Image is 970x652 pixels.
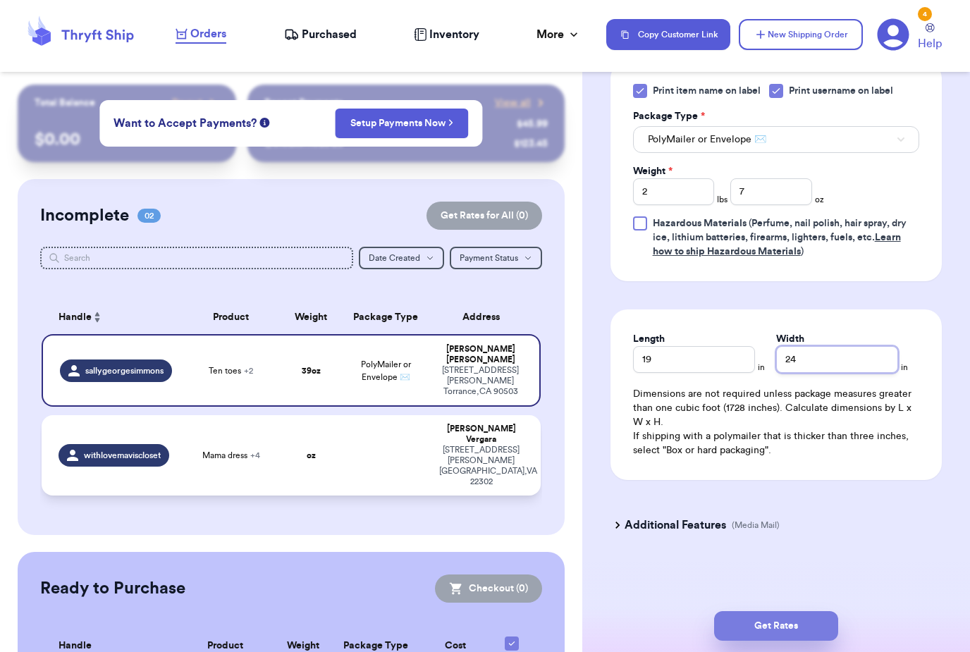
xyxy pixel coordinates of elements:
[426,202,542,230] button: Get Rates for All (0)
[431,300,541,334] th: Address
[633,387,919,457] div: Dimensions are not required unless package measures greater than one cubic foot (1728 inches). Ca...
[714,611,838,641] button: Get Rates
[732,519,780,531] p: (Media Mail)
[264,96,343,110] p: Recent Payments
[460,254,518,262] span: Payment Status
[439,365,522,397] div: [STREET_ADDRESS][PERSON_NAME] Torrance , CA 90503
[439,445,524,487] div: [STREET_ADDRESS][PERSON_NAME] [GEOGRAPHIC_DATA] , VA 22302
[35,128,219,151] p: $ 0.00
[517,117,548,131] div: $ 45.99
[789,84,893,98] span: Print username on label
[40,204,129,227] h2: Incomplete
[190,25,226,42] span: Orders
[633,429,919,457] p: If shipping with a polymailer that is thicker than three inches, select "Box or hard packaging".
[250,451,260,460] span: + 4
[281,300,341,334] th: Weight
[359,247,444,269] button: Date Created
[439,424,524,445] div: [PERSON_NAME] Vergara
[918,35,942,52] span: Help
[633,126,919,153] button: PolyMailer or Envelope ✉️
[450,247,542,269] button: Payment Status
[739,19,863,50] button: New Shipping Order
[815,194,824,205] span: oz
[209,365,253,376] span: Ten toes
[35,96,95,110] p: Total Balance
[653,84,761,98] span: Print item name on label
[307,451,316,460] strong: oz
[84,450,161,461] span: withlovemaviscloset
[435,574,542,603] button: Checkout (0)
[495,96,531,110] span: View all
[341,300,431,334] th: Package Type
[717,194,727,205] span: lbs
[244,367,253,375] span: + 2
[59,310,92,325] span: Handle
[633,109,705,123] label: Package Type
[633,164,673,178] label: Weight
[653,219,907,257] span: (Perfume, nail polish, hair spray, dry ice, lithium batteries, firearms, lighters, fuels, etc. )
[336,109,469,138] button: Setup Payments Now
[113,115,257,132] span: Want to Accept Payments?
[918,7,932,21] div: 4
[284,26,357,43] a: Purchased
[758,362,765,373] span: in
[350,116,454,130] a: Setup Payments Now
[40,247,353,269] input: Search
[202,450,260,461] span: Mama dress
[439,344,522,365] div: [PERSON_NAME] [PERSON_NAME]
[918,23,942,52] a: Help
[776,332,804,346] label: Width
[429,26,479,43] span: Inventory
[172,96,202,110] span: Payout
[625,517,726,534] h3: Additional Features
[901,362,908,373] span: in
[361,360,411,381] span: PolyMailer or Envelope ✉️
[302,26,357,43] span: Purchased
[495,96,548,110] a: View all
[176,25,226,44] a: Orders
[536,26,581,43] div: More
[369,254,420,262] span: Date Created
[40,577,185,600] h2: Ready to Purchase
[85,365,164,376] span: sallygeorgesimmons
[414,26,479,43] a: Inventory
[514,137,548,151] div: $ 123.45
[877,18,909,51] a: 4
[302,367,321,375] strong: 39 oz
[653,219,747,228] span: Hazardous Materials
[181,300,281,334] th: Product
[648,133,766,147] span: PolyMailer or Envelope ✉️
[137,209,161,223] span: 02
[172,96,219,110] a: Payout
[606,19,730,50] button: Copy Customer Link
[633,332,665,346] label: Length
[92,309,103,326] button: Sort ascending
